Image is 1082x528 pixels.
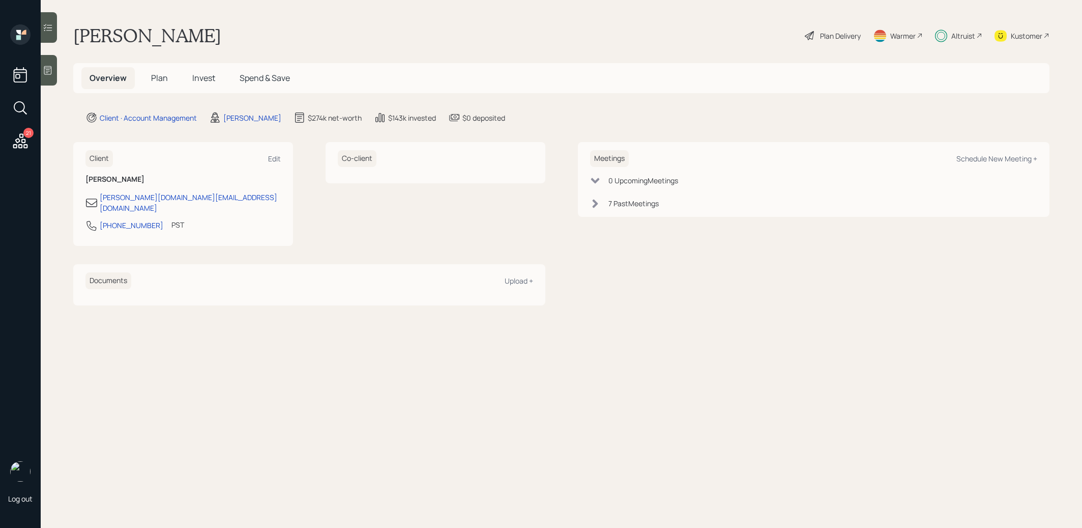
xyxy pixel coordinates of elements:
[192,72,215,84] span: Invest
[951,31,975,41] div: Altruist
[462,113,505,123] div: $0 deposited
[85,272,131,289] h6: Documents
[308,113,362,123] div: $274k net-worth
[608,175,678,186] div: 0 Upcoming Meeting s
[100,192,281,213] div: [PERSON_NAME][DOMAIN_NAME][EMAIL_ADDRESS][DOMAIN_NAME]
[388,113,436,123] div: $143k invested
[73,24,221,47] h1: [PERSON_NAME]
[890,31,916,41] div: Warmer
[90,72,127,84] span: Overview
[505,276,533,286] div: Upload +
[590,150,629,167] h6: Meetings
[100,220,163,231] div: [PHONE_NUMBER]
[100,113,197,123] div: Client · Account Management
[85,175,281,184] h6: [PERSON_NAME]
[608,198,659,209] div: 7 Past Meeting s
[956,154,1037,163] div: Schedule New Meeting +
[820,31,861,41] div: Plan Delivery
[171,219,184,230] div: PST
[1011,31,1042,41] div: Kustomer
[240,72,290,84] span: Spend & Save
[338,150,376,167] h6: Co-client
[85,150,113,167] h6: Client
[10,461,31,482] img: treva-nostdahl-headshot.png
[268,154,281,163] div: Edit
[23,128,34,138] div: 21
[151,72,168,84] span: Plan
[223,113,281,123] div: [PERSON_NAME]
[8,494,33,504] div: Log out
